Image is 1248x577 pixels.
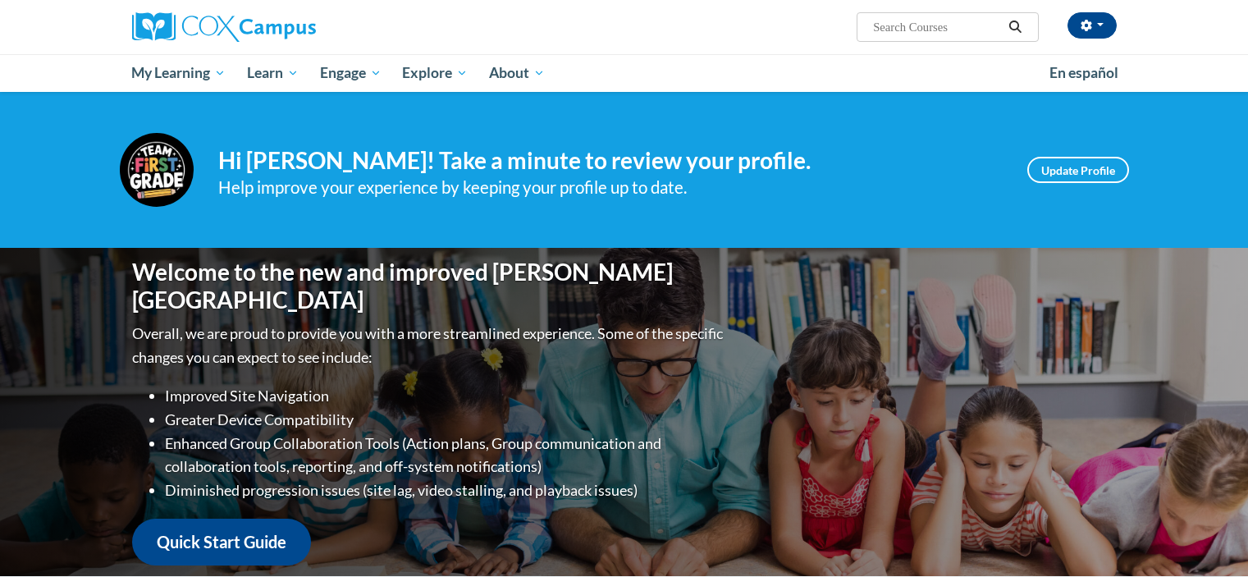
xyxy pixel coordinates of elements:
iframe: Button to launch messaging window [1182,511,1235,564]
img: Cox Campus [132,12,316,42]
h4: Hi [PERSON_NAME]! Take a minute to review your profile. [218,147,1003,175]
div: Main menu [107,54,1141,92]
button: Search [1003,17,1027,37]
span: My Learning [131,63,226,83]
a: Engage [309,54,392,92]
a: Update Profile [1027,157,1129,183]
span: Learn [247,63,299,83]
span: About [489,63,545,83]
li: Greater Device Compatibility [165,408,727,432]
a: Explore [391,54,478,92]
a: Learn [236,54,309,92]
span: En español [1049,64,1118,81]
img: Profile Image [120,133,194,207]
a: My Learning [121,54,237,92]
li: Improved Site Navigation [165,384,727,408]
li: Diminished progression issues (site lag, video stalling, and playback issues) [165,479,727,502]
p: Overall, we are proud to provide you with a more streamlined experience. Some of the specific cha... [132,322,727,369]
a: Quick Start Guide [132,519,311,566]
span: Explore [402,63,468,83]
input: Search Courses [871,17,1003,37]
button: Account Settings [1067,12,1117,39]
div: Help improve your experience by keeping your profile up to date. [218,174,1003,201]
h1: Welcome to the new and improved [PERSON_NAME][GEOGRAPHIC_DATA] [132,259,727,314]
a: About [478,54,555,92]
li: Enhanced Group Collaboration Tools (Action plans, Group communication and collaboration tools, re... [165,432,727,479]
a: Cox Campus [132,12,444,42]
a: En español [1039,56,1129,90]
span: Engage [320,63,382,83]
